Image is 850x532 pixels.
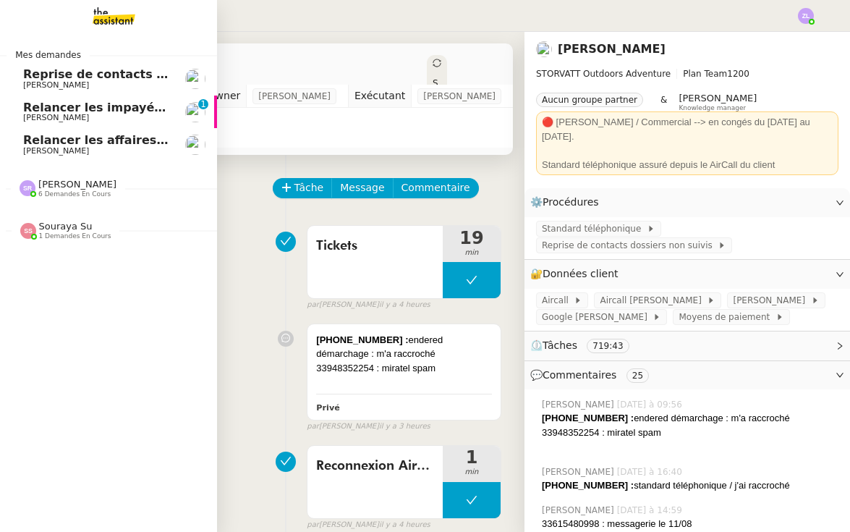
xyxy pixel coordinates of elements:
[524,361,850,389] div: 💬Commentaires 25
[379,299,430,311] span: il y a 4 heures
[679,310,775,324] span: Moyens de paiement
[542,411,838,426] div: endered démarchage : m'a raccroché
[23,80,89,90] span: [PERSON_NAME]
[273,178,333,198] button: Tâche
[307,299,430,311] small: [PERSON_NAME]
[660,93,667,111] span: &
[316,455,434,477] span: Reconnexion Aircall
[340,180,384,196] span: Message
[294,180,324,196] span: Tâche
[379,421,430,433] span: il y a 3 heures
[39,232,111,240] span: 1 demandes en cours
[536,41,552,57] img: users%2FRcIDm4Xn1TPHYwgLThSv8RQYtaM2%2Favatar%2F95761f7a-40c3-4bb5-878d-fe785e6f95b2
[443,449,501,466] span: 1
[401,180,470,196] span: Commentaire
[536,93,643,107] nz-tag: Aucun groupe partner
[542,426,838,440] div: 33948352254 : miratel spam
[542,413,634,423] strong: [PHONE_NUMBER] :
[542,310,653,324] span: Google [PERSON_NAME]
[307,421,319,433] span: par
[543,196,599,208] span: Procédures
[39,221,93,232] span: Souraya Su
[626,368,649,383] nz-tag: 25
[23,101,302,114] span: Relancer les impayés du premier semestre
[617,398,685,411] span: [DATE] à 09:56
[20,180,35,196] img: svg
[316,334,408,345] strong: [PHONE_NUMBER] :
[530,194,605,211] span: ⚙️
[542,115,833,143] div: 🔴 [PERSON_NAME] / Commercial --> en congés du [DATE] au [DATE].
[679,104,746,112] span: Knowledge manager
[524,332,850,360] div: ⏲️Tâches 719:43
[530,369,655,381] span: 💬
[542,465,617,478] span: [PERSON_NAME]
[543,268,619,279] span: Données client
[23,133,289,147] span: Relancer les affaires de [PERSON_NAME]
[393,178,479,198] button: Commentaire
[201,85,247,108] td: Owner
[683,69,727,79] span: Plan Team
[38,179,116,190] span: [PERSON_NAME]
[524,188,850,216] div: ⚙️Procédures
[443,247,501,259] span: min
[524,260,850,288] div: 🔐Données client
[307,519,319,531] span: par
[542,480,634,491] strong: [PHONE_NUMBER] :
[316,361,492,376] div: 33948352254 : miratel spam
[543,339,577,351] span: Tâches
[443,466,501,478] span: min
[600,293,707,308] span: Aircall [PERSON_NAME]
[316,333,492,361] div: endered démarchage : m'a raccroché
[542,478,838,493] div: standard téléphonique / j'ai raccroché
[348,85,411,108] td: Exécutant
[542,158,833,172] div: Standard téléphonique assuré depuis le AirCall du client
[443,229,501,247] span: 19
[536,69,671,79] span: STORVATT Outdoors Adventure
[798,8,814,24] img: svg
[23,67,338,81] span: Reprise de contacts dossiers non suivis - [DATE]
[200,99,206,112] p: 1
[185,69,205,89] img: users%2FRcIDm4Xn1TPHYwgLThSv8RQYtaM2%2Favatar%2F95761f7a-40c3-4bb5-878d-fe785e6f95b2
[558,42,666,56] a: [PERSON_NAME]
[617,504,685,517] span: [DATE] à 14:59
[587,339,629,353] nz-tag: 719:43
[530,266,624,282] span: 🔐
[20,223,36,239] img: svg
[38,190,111,198] span: 6 demandes en cours
[307,299,319,311] span: par
[307,519,430,531] small: [PERSON_NAME]
[316,403,339,413] b: Privé
[185,135,205,155] img: users%2FLb8tVVcnxkNxES4cleXP4rKNCSJ2%2Favatar%2F2ff4be35-2167-49b6-8427-565bfd2dd78c
[542,293,574,308] span: Aircall
[433,78,438,139] span: Statut
[307,421,430,433] small: [PERSON_NAME]
[530,339,641,351] span: ⏲️
[7,48,90,62] span: Mes demandes
[185,102,205,122] img: users%2F0G3Vvnvi3TQv835PC6wL0iK4Q012%2Favatar%2F85e45ffa-4efd-43d5-9109-2e66efd3e965
[542,238,718,253] span: Reprise de contacts dossiers non suivis
[258,89,331,104] span: [PERSON_NAME]
[23,113,89,122] span: [PERSON_NAME]
[423,89,496,104] span: [PERSON_NAME]
[727,69,749,79] span: 1200
[617,465,685,478] span: [DATE] à 16:40
[198,99,208,109] nz-badge-sup: 1
[542,517,838,531] div: 33615480998 : messagerie le 11/08
[542,504,617,517] span: [PERSON_NAME]
[542,221,647,236] span: Standard téléphonique
[543,369,616,381] span: Commentaires
[733,293,810,308] span: [PERSON_NAME]
[679,93,757,104] span: [PERSON_NAME]
[23,146,89,156] span: [PERSON_NAME]
[316,235,434,257] span: Tickets
[679,93,757,111] app-user-label: Knowledge manager
[379,519,430,531] span: il y a 4 heures
[331,178,393,198] button: Message
[542,398,617,411] span: [PERSON_NAME]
